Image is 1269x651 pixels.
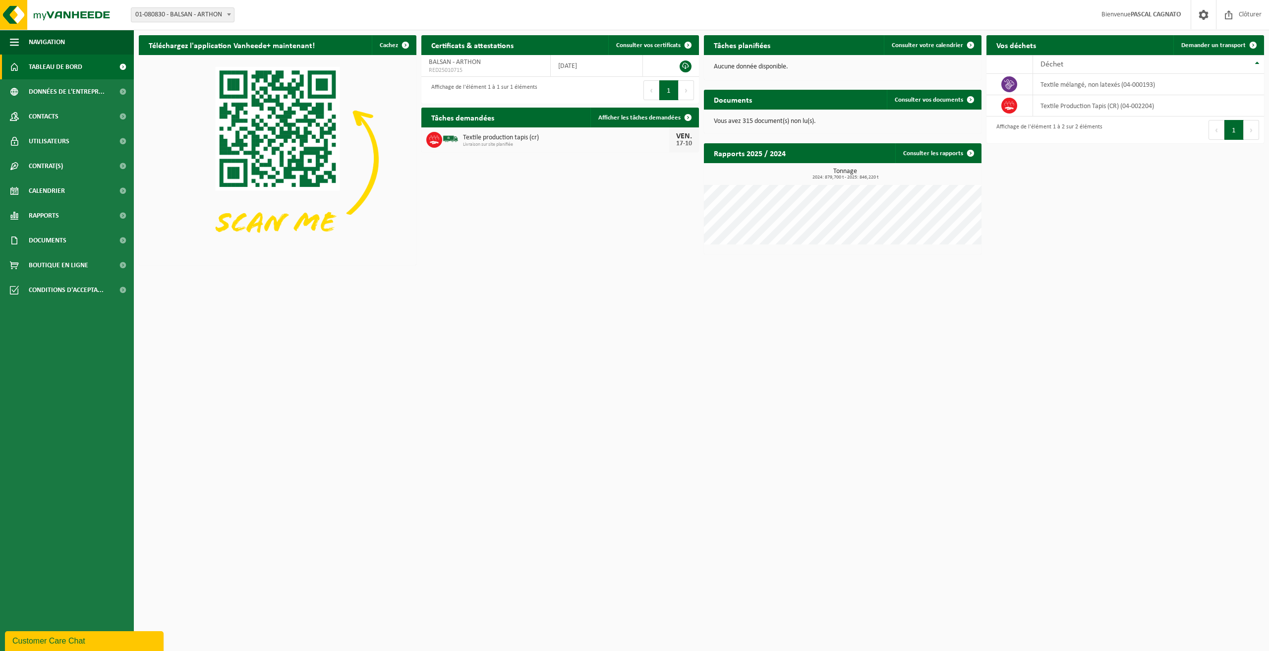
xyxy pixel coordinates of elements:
h2: Rapports 2025 / 2024 [704,143,796,163]
span: 01-080830 - BALSAN - ARTHON [131,8,234,22]
span: RED25010715 [429,66,543,74]
span: Livraison sur site planifiée [463,142,669,148]
span: Navigation [29,30,65,55]
p: Aucune donnée disponible. [714,63,972,70]
h2: Tâches planifiées [704,35,780,55]
img: BL-SO-LV [442,130,459,147]
button: 1 [1224,120,1244,140]
a: Consulter vos certificats [608,35,698,55]
a: Consulter les rapports [895,143,981,163]
span: Consulter vos certificats [616,42,681,49]
a: Consulter votre calendrier [884,35,981,55]
a: Consulter vos documents [887,90,981,110]
span: Consulter votre calendrier [892,42,963,49]
td: Textile Production Tapis (CR) (04-002204) [1033,95,1264,117]
iframe: chat widget [5,629,166,651]
div: VEN. [674,132,694,140]
span: Conditions d'accepta... [29,278,104,302]
span: Utilisateurs [29,129,69,154]
span: Contacts [29,104,58,129]
span: 01-080830 - BALSAN - ARTHON [131,7,234,22]
a: Afficher les tâches demandées [590,108,698,127]
h2: Documents [704,90,762,109]
span: Boutique en ligne [29,253,88,278]
div: Affichage de l'élément 1 à 2 sur 2 éléments [991,119,1102,141]
button: 1 [659,80,679,100]
button: Next [679,80,694,100]
a: Demander un transport [1173,35,1263,55]
div: Affichage de l'élément 1 à 1 sur 1 éléments [426,79,537,101]
span: Données de l'entrepr... [29,79,105,104]
span: Afficher les tâches demandées [598,115,681,121]
div: 17-10 [674,140,694,147]
button: Next [1244,120,1259,140]
h2: Téléchargez l'application Vanheede+ maintenant! [139,35,325,55]
img: Download de VHEPlus App [139,55,416,263]
span: Documents [29,228,66,253]
h2: Tâches demandées [421,108,504,127]
h3: Tonnage [709,168,981,180]
strong: PASCAL CAGNATO [1131,11,1181,18]
button: Cachez [372,35,415,55]
p: Vous avez 315 document(s) non lu(s). [714,118,972,125]
td: [DATE] [551,55,642,77]
span: Cachez [380,42,398,49]
span: Déchet [1040,60,1063,68]
span: Consulter vos documents [895,97,963,103]
span: Textile production tapis (cr) [463,134,669,142]
span: Contrat(s) [29,154,63,178]
td: textile mélangé, non latexés (04-000193) [1033,74,1264,95]
span: Rapports [29,203,59,228]
span: 2024: 879,700 t - 2025: 846,220 t [709,175,981,180]
h2: Vos déchets [986,35,1046,55]
h2: Certificats & attestations [421,35,523,55]
span: Tableau de bord [29,55,82,79]
span: BALSAN - ARTHON [429,59,481,66]
span: Calendrier [29,178,65,203]
button: Previous [1209,120,1224,140]
span: Demander un transport [1181,42,1246,49]
button: Previous [643,80,659,100]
